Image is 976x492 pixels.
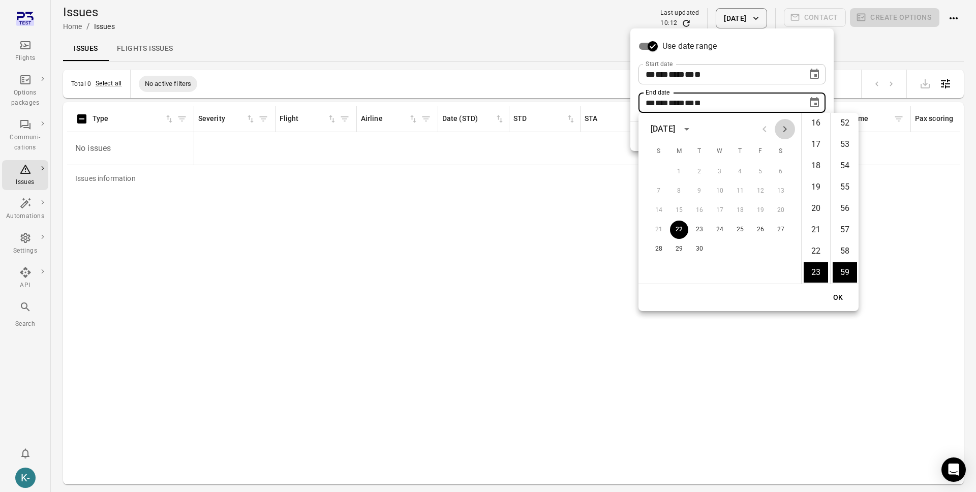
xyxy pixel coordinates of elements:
li: 55 minutes [833,177,857,197]
li: 57 minutes [833,220,857,240]
label: End date [646,88,669,97]
li: 22 hours [804,241,828,261]
button: 29 [670,240,688,258]
span: Wednesday [711,141,729,162]
button: 30 [690,240,709,258]
li: 18 hours [804,156,828,176]
ul: Select minutes [830,113,859,284]
li: 16 hours [804,113,828,133]
button: calendar view is open, switch to year view [678,120,695,138]
button: 27 [772,221,790,239]
button: Next month [775,119,795,139]
li: 58 minutes [833,241,857,261]
span: Minutes [694,99,701,107]
li: 56 minutes [833,198,857,219]
span: Friday [751,141,770,162]
button: 22 [670,221,688,239]
ul: Select hours [802,113,830,284]
button: Choose date, selected date is Sep 22, 2025 [804,64,825,84]
span: Month [655,99,668,107]
span: Thursday [731,141,749,162]
button: 24 [711,221,729,239]
li: 23 hours [804,262,828,283]
span: Year [668,71,685,78]
button: Choose date, selected date is Sep 22, 2025 [804,93,825,113]
span: Tuesday [690,141,709,162]
span: Hours [685,71,694,78]
li: 52 minutes [833,113,857,133]
button: 26 [751,221,770,239]
li: 17 hours [804,134,828,155]
li: 53 minutes [833,134,857,155]
button: 25 [731,221,749,239]
span: Saturday [772,141,790,162]
span: Month [655,71,668,78]
div: [DATE] [651,123,675,135]
span: Sunday [650,141,668,162]
span: Hours [685,99,694,107]
li: 19 hours [804,177,828,197]
li: 59 minutes [833,262,857,283]
li: 21 hours [804,220,828,240]
button: 28 [650,240,668,258]
span: Year [668,99,685,107]
span: Day [646,99,655,107]
li: 54 minutes [833,156,857,176]
span: Minutes [694,71,701,78]
button: 23 [690,221,709,239]
label: Start date [646,59,673,68]
button: OK [822,288,855,307]
li: 20 hours [804,198,828,219]
span: Monday [670,141,688,162]
div: Open Intercom Messenger [941,457,966,482]
span: Day [646,71,655,78]
span: Use date range [662,40,717,52]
